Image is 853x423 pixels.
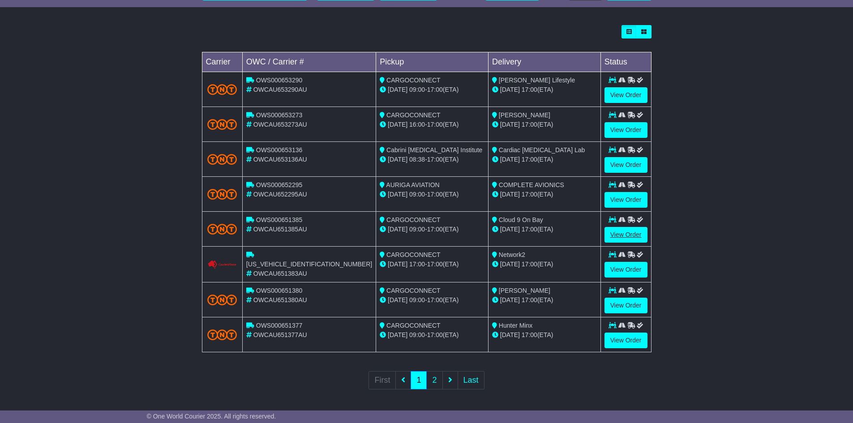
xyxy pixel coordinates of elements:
span: OWS000651385 [256,216,303,223]
span: OWS000653136 [256,146,303,154]
img: TNT_Domestic.png [207,154,237,165]
span: [DATE] [500,191,520,198]
span: [PERSON_NAME] [499,111,550,119]
img: TNT_Domestic.png [207,189,237,200]
span: © One World Courier 2025. All rights reserved. [147,413,276,420]
span: OWCAU652295AU [253,191,307,198]
img: TNT_Domestic.png [207,119,237,130]
a: View Order [604,157,647,173]
a: 2 [426,371,442,389]
span: 08:38 [409,156,425,163]
span: 09:00 [409,86,425,93]
span: 17:00 [427,191,443,198]
div: - (ETA) [380,120,484,129]
span: 17:00 [427,261,443,268]
span: OWS000653273 [256,111,303,119]
a: View Order [604,227,647,243]
div: - (ETA) [380,295,484,305]
div: - (ETA) [380,190,484,199]
span: OWS000653290 [256,77,303,84]
a: View Order [604,298,647,313]
span: 17:00 [522,191,537,198]
span: Hunter Minx [499,322,532,329]
span: [DATE] [388,261,407,268]
span: [DATE] [500,86,520,93]
span: [DATE] [500,261,520,268]
td: Delivery [488,52,600,72]
span: 17:00 [409,261,425,268]
span: 17:00 [522,226,537,233]
a: Last [458,371,484,389]
span: CARGOCONNECT [386,322,441,329]
span: 17:00 [427,86,443,93]
img: TNT_Domestic.png [207,295,237,305]
td: Status [600,52,651,72]
span: CARGOCONNECT [386,111,441,119]
div: (ETA) [492,330,597,340]
img: TNT_Domestic.png [207,329,237,340]
div: (ETA) [492,225,597,234]
td: Carrier [202,52,242,72]
span: OWCAU651383AU [253,270,307,277]
span: Cabrini [MEDICAL_DATA] Institute [386,146,482,154]
span: 17:00 [427,331,443,338]
img: TNT_Domestic.png [207,224,237,235]
span: AURIGA AVIATION [386,181,439,188]
span: [PERSON_NAME] Lifestyle [499,77,575,84]
span: 17:00 [522,156,537,163]
td: OWC / Carrier # [242,52,376,72]
span: OWCAU653290AU [253,86,307,93]
span: 09:00 [409,226,425,233]
span: OWS000652295 [256,181,303,188]
a: View Order [604,262,647,278]
span: CARGOCONNECT [386,251,441,258]
a: View Order [604,333,647,348]
span: CARGOCONNECT [386,216,441,223]
div: (ETA) [492,295,597,305]
span: [DATE] [500,331,520,338]
div: - (ETA) [380,85,484,94]
img: Couriers_Please.png [207,260,237,269]
span: [PERSON_NAME] [499,287,550,294]
span: 17:00 [427,296,443,303]
span: [DATE] [388,121,407,128]
span: 17:00 [427,156,443,163]
span: 17:00 [522,86,537,93]
a: 1 [411,371,427,389]
span: OWCAU651385AU [253,226,307,233]
span: OWCAU653136AU [253,156,307,163]
span: CARGOCONNECT [386,287,441,294]
div: (ETA) [492,120,597,129]
div: (ETA) [492,190,597,199]
span: [DATE] [500,156,520,163]
div: - (ETA) [380,330,484,340]
span: [DATE] [500,296,520,303]
span: 09:00 [409,331,425,338]
span: Cloud 9 On Bay [499,216,543,223]
span: OWS000651377 [256,322,303,329]
span: 17:00 [427,226,443,233]
div: - (ETA) [380,155,484,164]
a: View Order [604,122,647,138]
span: CARGOCONNECT [386,77,441,84]
span: 09:00 [409,296,425,303]
span: Cardiac [MEDICAL_DATA] Lab [499,146,585,154]
span: COMPLETE AVIONICS [499,181,564,188]
span: 17:00 [427,121,443,128]
span: [DATE] [388,296,407,303]
a: View Order [604,87,647,103]
span: 16:00 [409,121,425,128]
span: 09:00 [409,191,425,198]
span: [US_VEHICLE_IDENTIFICATION_NUMBER] [246,261,372,268]
span: OWS000651380 [256,287,303,294]
span: [DATE] [388,156,407,163]
span: [DATE] [500,226,520,233]
span: 17:00 [522,331,537,338]
span: OWCAU651380AU [253,296,307,303]
span: [DATE] [388,226,407,233]
div: (ETA) [492,85,597,94]
span: 17:00 [522,296,537,303]
span: [DATE] [388,191,407,198]
span: [DATE] [388,331,407,338]
span: OWCAU651377AU [253,331,307,338]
